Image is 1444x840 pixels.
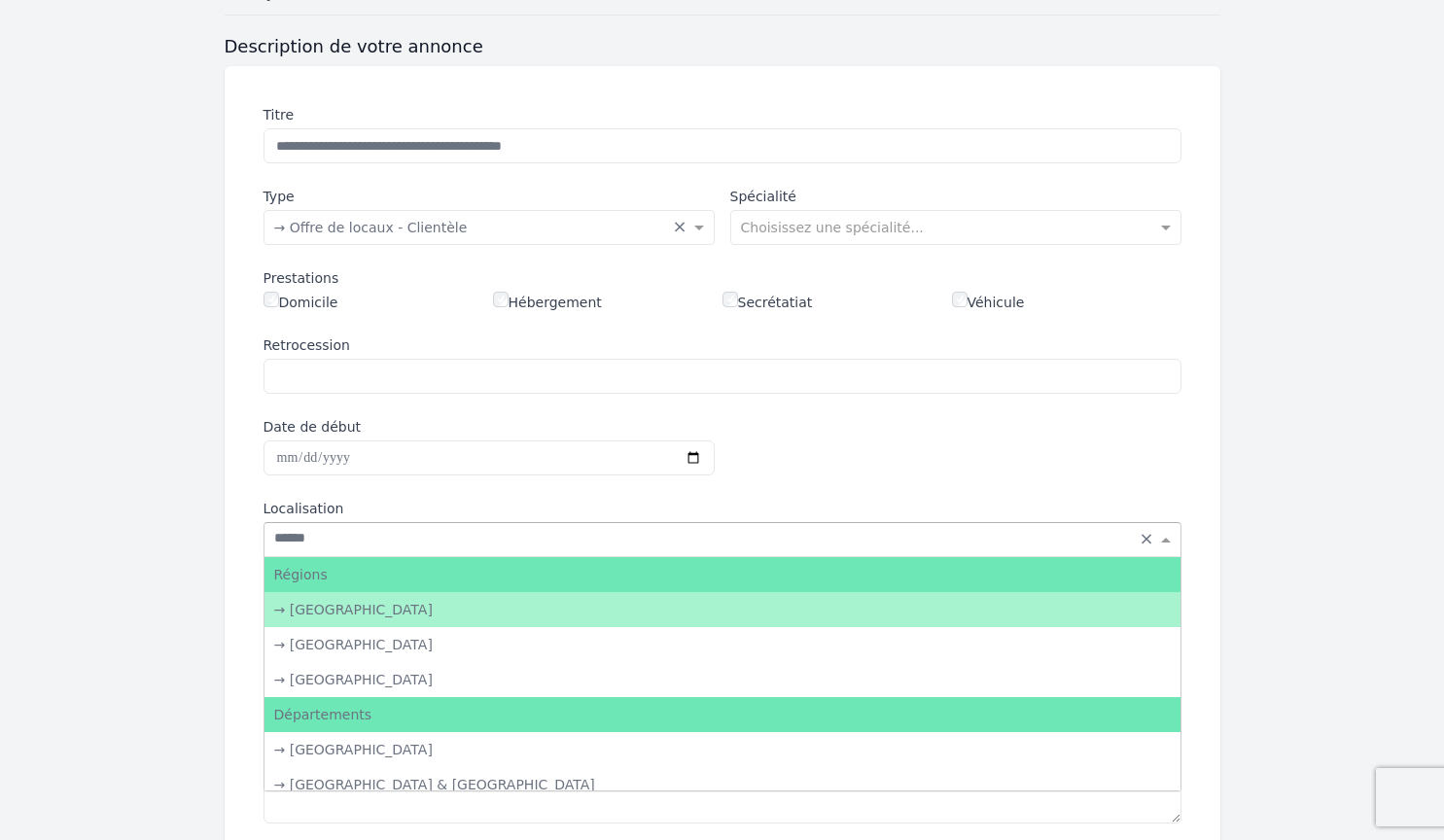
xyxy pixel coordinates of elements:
div: Départements [264,697,1180,732]
label: Date de début [264,417,715,437]
label: Titre [264,105,1181,124]
ng-dropdown-panel: Options list [264,556,1181,791]
div: → [GEOGRAPHIC_DATA] [264,732,1180,767]
div: → [GEOGRAPHIC_DATA] [264,592,1180,627]
label: Hébergement [493,292,602,312]
label: Type [264,187,715,206]
label: Véhicule [952,292,1025,312]
div: → [GEOGRAPHIC_DATA] [264,662,1180,697]
label: Secrétatiat [722,292,813,312]
span: Clear all [1140,530,1156,549]
input: Domicile [264,292,279,307]
label: Localisation [264,499,1181,518]
label: Retrocession [264,335,1181,355]
div: Régions [264,557,1180,592]
label: Spécialité [730,187,1181,206]
div: → [GEOGRAPHIC_DATA] [264,627,1180,662]
div: Prestations [264,268,1181,288]
div: → [GEOGRAPHIC_DATA] & [GEOGRAPHIC_DATA] [264,767,1180,802]
span: Clear all [673,218,689,237]
input: Véhicule [952,292,968,307]
h3: Description de votre annonce [225,35,1220,58]
label: Domicile [264,292,338,312]
input: Secrétatiat [722,292,738,307]
input: Hébergement [493,292,509,307]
